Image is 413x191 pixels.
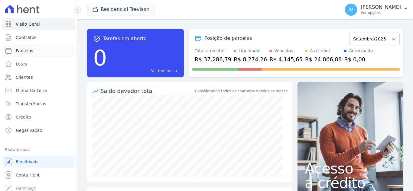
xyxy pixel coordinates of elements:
[16,21,40,27] span: Visão Geral
[5,146,72,153] div: Plataformas
[2,84,75,97] a: Minha Carteira
[151,68,171,74] span: Ver tarefas
[349,48,373,54] div: Antecipado
[349,8,353,12] span: IM
[2,156,75,168] a: Recebíveis
[274,48,293,54] div: Vencidos
[344,55,373,63] div: R$ 0,00
[310,48,330,54] div: A receber
[93,35,100,42] span: task_alt
[2,111,75,123] a: Crédito
[100,87,194,95] div: Saldo devedor total
[195,48,231,54] div: Total a receber
[16,114,31,120] span: Crédito
[2,71,75,83] a: Clientes
[16,159,38,165] span: Recebíveis
[305,55,342,63] div: R$ 24.866,88
[305,176,396,190] span: a crédito
[340,1,413,18] button: IM [PERSON_NAME] Ver opções
[2,124,75,136] a: Negativação
[2,18,75,30] a: Visão Geral
[195,55,231,63] div: R$ 37.286,79
[109,68,178,74] a: Ver tarefas east
[239,48,262,54] div: Liquidados
[361,10,401,15] p: Ver opções
[269,55,303,63] div: R$ 4.145,65
[2,98,75,110] a: Transferências
[16,88,47,94] span: Minha Carteira
[16,48,33,54] span: Parcelas
[204,35,252,42] div: Posição de parcelas
[87,4,154,15] button: Residencial Trevisan
[16,34,36,40] span: Contratos
[16,127,42,133] span: Negativação
[16,74,33,80] span: Clientes
[173,69,178,73] span: east
[16,61,27,67] span: Lotes
[93,42,107,74] div: 0
[2,58,75,70] a: Lotes
[16,172,40,178] span: Conta Hent
[195,88,288,94] div: Considerando todos os contratos e todos os meses
[361,4,401,10] p: [PERSON_NAME]
[2,45,75,57] a: Parcelas
[103,35,147,42] span: Tarefas em aberto
[16,101,46,107] span: Transferências
[2,169,75,181] a: Conta Hent
[2,31,75,43] a: Contratos
[234,55,267,63] div: R$ 8.274,26
[305,161,396,176] span: Acesso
